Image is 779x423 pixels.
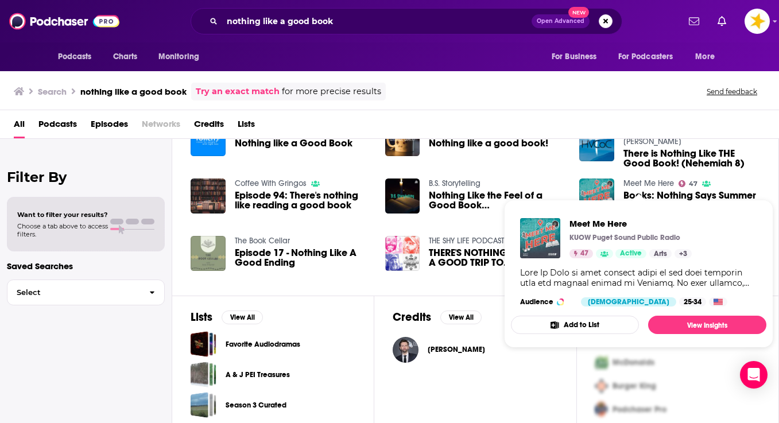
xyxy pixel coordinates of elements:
[238,115,255,138] a: Lists
[613,358,654,367] span: McDonalds
[235,138,352,148] a: Nothing like a Good Book
[385,121,420,156] a: Nothing like a good book!
[520,297,572,306] h3: Audience
[191,8,622,34] div: Search podcasts, credits, & more...
[7,280,165,305] button: Select
[569,249,593,258] a: 47
[703,87,761,96] button: Send feedback
[385,178,420,214] a: Nothing Like the Feel of a Good Book…
[684,11,704,31] a: Show notifications dropdown
[226,338,300,351] a: Favorite Audiodramas
[581,297,676,306] div: [DEMOGRAPHIC_DATA]
[532,14,590,28] button: Open AdvancedNew
[226,399,286,412] a: Season 3 Curated
[393,337,418,363] img: David Tennant
[191,362,216,387] a: A & J PEI Treasures
[675,249,692,258] a: +3
[745,9,770,34] img: User Profile
[745,9,770,34] button: Show profile menu
[623,149,760,168] a: There is Nothing Like THE Good Book! (Nehemiah 8)
[618,49,673,65] span: For Podcasters
[740,361,768,389] div: Open Intercom Messenger
[142,115,180,138] span: Networks
[282,85,381,98] span: for more precise results
[687,46,729,68] button: open menu
[689,181,697,187] span: 47
[194,115,224,138] a: Credits
[235,178,307,188] a: Coffee With Gringos
[429,138,548,148] a: Nothing like a good book!
[191,310,212,324] h2: Lists
[679,180,697,187] a: 47
[648,316,766,334] a: View Insights
[235,191,371,210] a: Episode 94: There's nothing like reading a good book
[191,310,263,324] a: ListsView All
[620,248,642,259] span: Active
[191,121,226,156] img: Nothing like a Good Book
[520,218,560,258] img: Meet Me Here
[591,374,613,398] img: Second Pro Logo
[106,46,145,68] a: Charts
[568,7,589,18] span: New
[191,392,216,418] a: Season 3 Curated
[429,191,565,210] a: Nothing Like the Feel of a Good Book…
[580,248,588,259] span: 47
[17,222,108,238] span: Choose a tab above to access filters.
[235,248,371,267] a: Episode 17 - Nothing Like A Good Ending
[91,115,128,138] a: Episodes
[222,12,532,30] input: Search podcasts, credits, & more...
[537,18,584,24] span: Open Advanced
[393,310,482,324] a: CreditsView All
[611,46,690,68] button: open menu
[591,398,613,421] img: Third Pro Logo
[17,211,108,219] span: Want to filter your results?
[579,178,614,214] img: Books: Nothing Says Summer Like The End Of The World
[38,115,77,138] span: Podcasts
[393,310,431,324] h2: Credits
[429,248,565,267] span: THERE'S NOTHING QUITE LIKE A GOOD TRIP TO [GEOGRAPHIC_DATA]! (#410)
[50,46,107,68] button: open menu
[569,233,680,242] p: KUOW Puget Sound Public Radio
[38,86,67,97] h3: Search
[158,49,199,65] span: Monitoring
[7,289,140,296] span: Select
[222,311,263,324] button: View All
[544,46,611,68] button: open menu
[679,297,706,306] div: 25-34
[552,49,597,65] span: For Business
[429,236,504,246] a: THE SHY LIFE PODCAST
[385,236,420,271] img: THERE'S NOTHING QUITE LIKE A GOOD TRIP TO PLUTO! (#410)
[196,85,280,98] a: Try an exact match
[623,178,674,188] a: Meet Me Here
[591,351,613,374] img: First Pro Logo
[623,191,760,210] span: Books: Nothing Says Summer Like The End Of The World
[428,345,485,354] a: David Tennant
[569,218,692,229] a: Meet Me Here
[150,46,214,68] button: open menu
[511,316,639,334] button: Add to List
[191,236,226,271] img: Episode 17 - Nothing Like A Good Ending
[235,236,290,246] a: The Book Cellar
[191,331,216,357] a: Favorite Audiodramas
[428,345,485,354] span: [PERSON_NAME]
[226,368,290,381] a: A & J PEI Treasures
[713,11,731,31] a: Show notifications dropdown
[191,178,226,214] img: Episode 94: There's nothing like reading a good book
[113,49,138,65] span: Charts
[9,10,119,32] img: Podchaser - Follow, Share and Rate Podcasts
